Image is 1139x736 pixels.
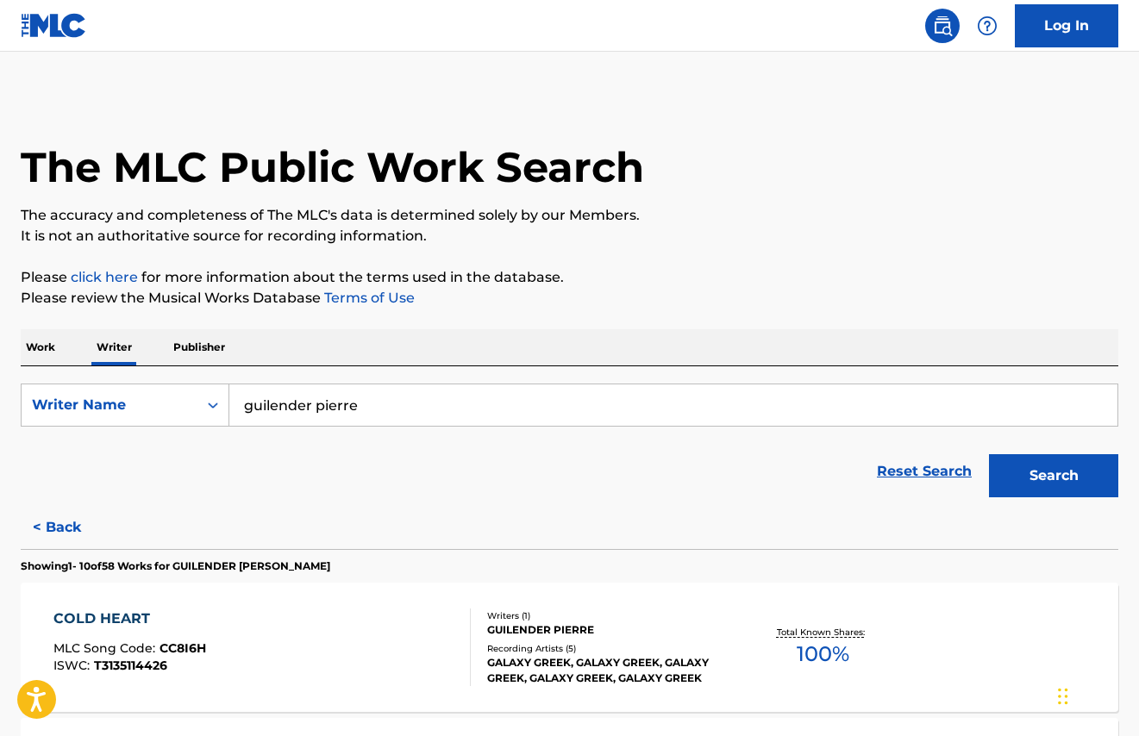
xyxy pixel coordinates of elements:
[71,269,138,285] a: click here
[487,622,731,638] div: GUILENDER PIERRE
[168,329,230,365] p: Publisher
[321,290,415,306] a: Terms of Use
[160,640,206,656] span: CC8I6H
[21,288,1118,309] p: Please review the Musical Works Database
[21,558,330,574] p: Showing 1 - 10 of 58 Works for GUILENDER [PERSON_NAME]
[53,658,94,673] span: ISWC :
[21,384,1118,506] form: Search Form
[797,639,849,670] span: 100 %
[21,205,1118,226] p: The accuracy and completeness of The MLC's data is determined solely by our Members.
[868,452,980,490] a: Reset Search
[1015,4,1118,47] a: Log In
[1058,671,1068,722] div: Drag
[925,9,960,43] a: Public Search
[21,226,1118,246] p: It is not an authoritative source for recording information.
[487,642,731,655] div: Recording Artists ( 5 )
[91,329,137,365] p: Writer
[21,13,87,38] img: MLC Logo
[21,506,124,549] button: < Back
[21,583,1118,712] a: COLD HEARTMLC Song Code:CC8I6HISWC:T3135114426Writers (1)GUILENDER PIERRERecording Artists (5)GAL...
[32,395,187,415] div: Writer Name
[21,329,60,365] p: Work
[53,608,206,629] div: COLD HEART
[932,16,953,36] img: search
[94,658,167,673] span: T3135114426
[970,9,1004,43] div: Help
[487,609,731,622] div: Writers ( 1 )
[777,626,869,639] p: Total Known Shares:
[989,454,1118,497] button: Search
[977,16,998,36] img: help
[1053,653,1139,736] iframe: Chat Widget
[53,640,160,656] span: MLC Song Code :
[21,267,1118,288] p: Please for more information about the terms used in the database.
[21,141,644,193] h1: The MLC Public Work Search
[487,655,731,686] div: GALAXY GREEK, GALAXY GREEK, GALAXY GREEK, GALAXY GREEK, GALAXY GREEK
